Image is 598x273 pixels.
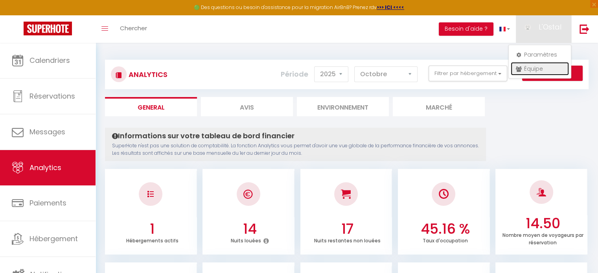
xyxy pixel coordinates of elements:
p: Nuits restantes non louées [314,236,381,244]
img: logout [580,24,589,34]
h4: Informations sur votre tableau de bord financier [112,132,479,140]
h3: 45.16 % [403,221,488,237]
span: L'Ostal [539,22,561,32]
p: SuperHote n'est pas une solution de comptabilité. La fonction Analytics vous permet d'avoir une v... [112,142,479,157]
span: Chercher [120,24,147,32]
a: Paramètres [511,48,569,61]
span: Analytics [29,163,61,172]
label: Période [281,66,308,83]
a: Équipe [511,62,569,75]
p: Taux d'occupation [423,236,468,244]
span: Calendriers [29,55,70,65]
p: Hébergements actifs [126,236,178,244]
img: ... [522,24,534,31]
h3: 14 [207,221,293,237]
span: Messages [29,127,65,137]
li: Avis [201,97,293,116]
a: ... L'Ostal [516,15,571,43]
span: Hébergement [29,234,78,244]
img: NO IMAGE [147,191,154,197]
h3: 14.50 [500,215,585,232]
a: Chercher [114,15,153,43]
p: Nuits louées [231,236,261,244]
h3: Analytics [127,66,167,83]
li: Environnement [297,97,389,116]
button: Besoin d'aide ? [439,22,493,36]
li: General [105,97,197,116]
span: Paiements [29,198,66,208]
a: >>> ICI <<<< [377,4,404,11]
button: Filtrer par hébergement [429,66,507,81]
h3: 17 [305,221,390,237]
img: Super Booking [24,22,72,35]
p: Nombre moyen de voyageurs par réservation [502,230,583,246]
h3: 1 [110,221,195,237]
span: Réservations [29,91,75,101]
li: Marché [393,97,485,116]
